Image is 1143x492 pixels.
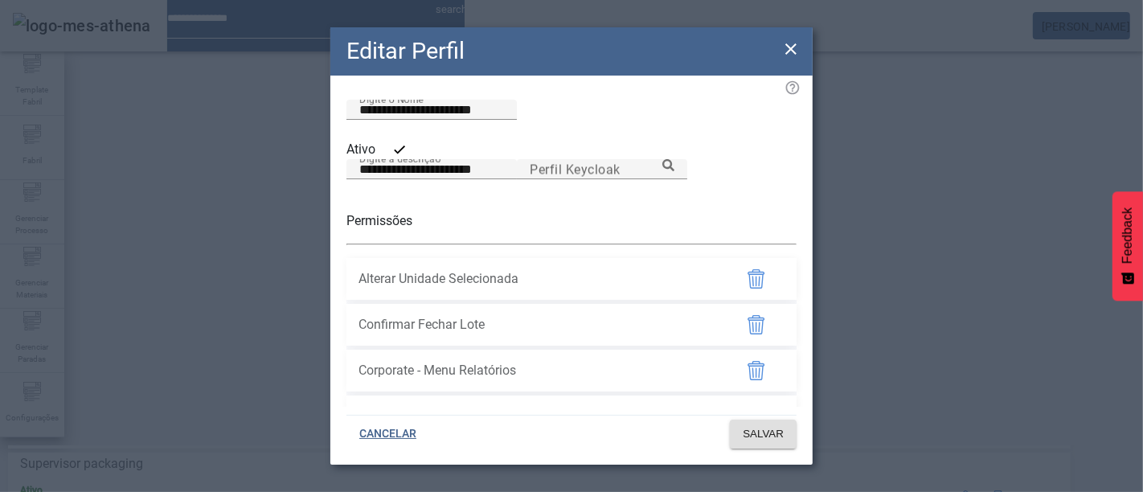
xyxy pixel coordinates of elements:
[358,407,720,426] span: Página CEP
[359,426,416,442] span: CANCELAR
[358,361,720,380] span: Corporate - Menu Relatórios
[346,420,429,449] button: CANCELAR
[743,426,784,442] span: SALVAR
[346,140,379,159] label: Ativo
[730,420,797,449] button: SALVAR
[346,34,465,68] h2: Editar Perfil
[1112,191,1143,301] button: Feedback - Mostrar pesquisa
[359,153,440,164] mat-label: Digite a descrição
[1120,207,1135,264] span: Feedback
[359,93,424,105] mat-label: Digite o Nome
[530,160,674,179] input: Number
[358,315,720,334] span: Confirmar Fechar Lote
[530,162,621,177] mat-label: Perfil Keycloak
[346,211,797,231] p: Permissões
[358,269,720,289] span: Alterar Unidade Selecionada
